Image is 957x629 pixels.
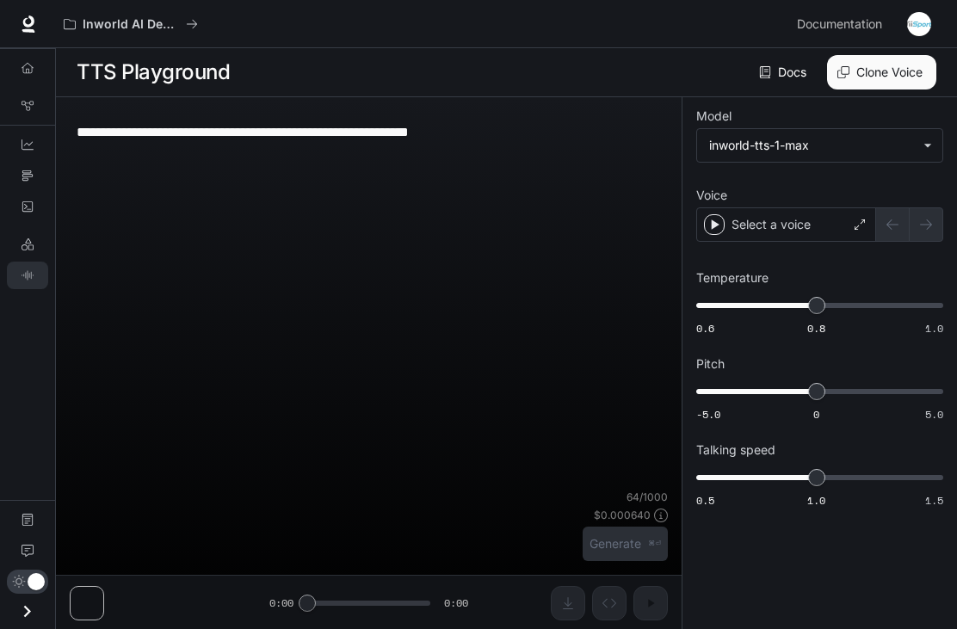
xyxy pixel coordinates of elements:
a: Documentation [790,7,895,41]
a: Documentation [7,506,48,533]
p: Temperature [696,272,769,284]
button: User avatar [902,7,936,41]
p: Talking speed [696,444,775,456]
a: Traces [7,162,48,189]
span: Dark mode toggle [28,571,45,590]
a: Feedback [7,537,48,564]
button: Open drawer [8,594,46,629]
a: Dashboards [7,131,48,158]
span: 0.6 [696,321,714,336]
a: Logs [7,193,48,220]
div: inworld-tts-1-max [709,137,915,154]
p: Model [696,110,732,122]
span: 1.0 [807,493,825,508]
div: inworld-tts-1-max [697,129,942,162]
a: TTS Playground [7,262,48,289]
button: Clone Voice [827,55,936,89]
p: 64 / 1000 [627,490,668,504]
a: LLM Playground [7,231,48,258]
span: 0.8 [807,321,825,336]
a: Overview [7,54,48,82]
a: Graph Registry [7,92,48,120]
img: User avatar [907,12,931,36]
a: Docs [756,55,813,89]
span: 1.0 [925,321,943,336]
p: $ 0.000640 [594,508,651,522]
h1: TTS Playground [77,55,230,89]
span: -5.0 [696,407,720,422]
span: 1.5 [925,493,943,508]
span: 5.0 [925,407,943,422]
button: All workspaces [56,7,206,41]
p: Voice [696,189,727,201]
p: Select a voice [732,216,811,233]
p: Pitch [696,358,725,370]
span: Documentation [797,14,882,35]
p: Inworld AI Demos [83,17,179,32]
span: 0 [813,407,819,422]
span: 0.5 [696,493,714,508]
